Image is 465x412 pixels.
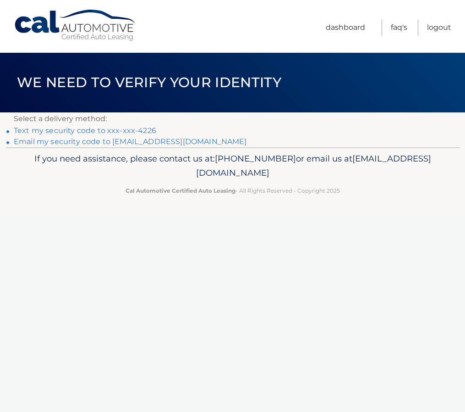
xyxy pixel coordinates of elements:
a: Dashboard [326,20,365,36]
strong: Cal Automotive Certified Auto Leasing [126,187,235,194]
span: [PHONE_NUMBER] [215,153,296,164]
p: Select a delivery method: [14,112,451,125]
a: Email my security code to [EMAIL_ADDRESS][DOMAIN_NAME] [14,137,247,146]
a: Text my security code to xxx-xxx-4226 [14,126,156,135]
p: If you need assistance, please contact us at: or email us at [20,151,446,181]
a: FAQ's [391,20,407,36]
a: Logout [427,20,451,36]
p: - All Rights Reserved - Copyright 2025 [20,186,446,195]
a: Cal Automotive [14,9,137,42]
span: We need to verify your identity [17,74,281,91]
